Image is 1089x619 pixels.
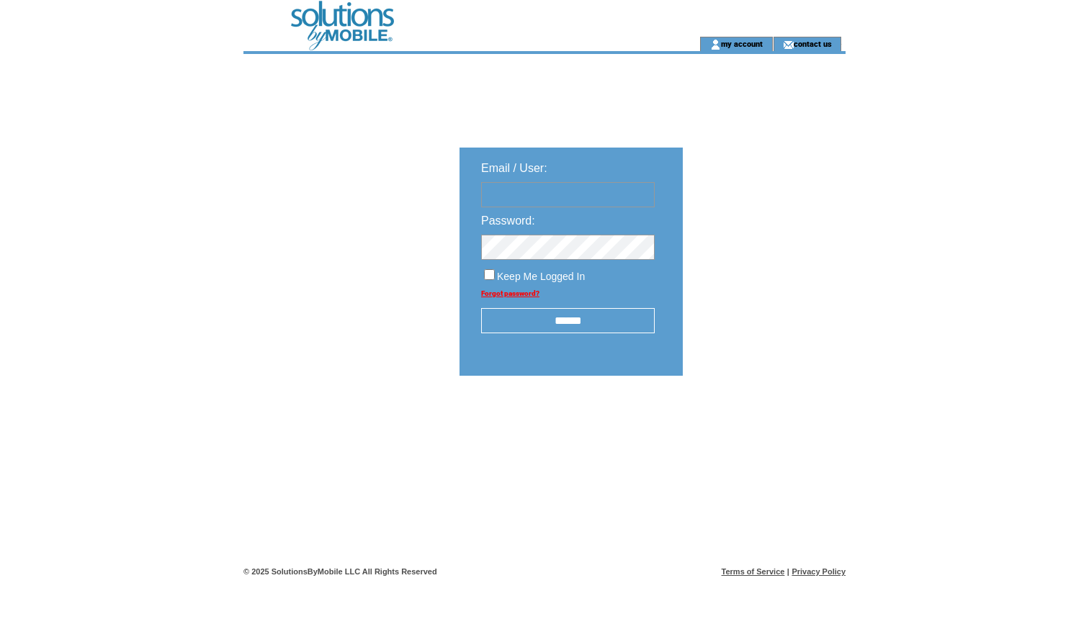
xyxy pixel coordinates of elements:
[481,162,547,174] span: Email / User:
[794,39,832,48] a: contact us
[710,39,721,50] img: account_icon.gif;jsessionid=A08F063ABC69BF389ABC9F0F4BAA210A
[783,39,794,50] img: contact_us_icon.gif;jsessionid=A08F063ABC69BF389ABC9F0F4BAA210A
[792,567,846,576] a: Privacy Policy
[481,214,535,227] span: Password:
[722,567,785,576] a: Terms of Service
[497,271,585,282] span: Keep Me Logged In
[481,289,539,297] a: Forgot password?
[243,567,437,576] span: © 2025 SolutionsByMobile LLC All Rights Reserved
[787,567,789,576] span: |
[725,412,797,430] img: transparent.png;jsessionid=A08F063ABC69BF389ABC9F0F4BAA210A
[721,39,763,48] a: my account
